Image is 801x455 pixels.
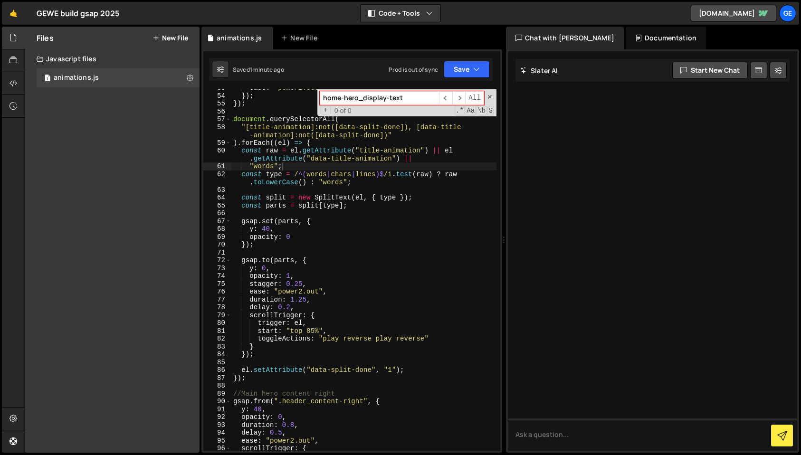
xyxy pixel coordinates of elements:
[203,280,231,288] div: 75
[15,25,23,32] img: website_grey.svg
[45,75,50,83] span: 1
[320,91,439,105] input: Search for
[203,374,231,382] div: 87
[37,8,119,19] div: GEWE build gsap 2025
[203,100,231,108] div: 55
[203,225,231,233] div: 68
[203,335,231,343] div: 82
[203,202,231,210] div: 65
[203,241,231,249] div: 70
[203,288,231,296] div: 76
[15,15,23,23] img: logo_orange.svg
[203,382,231,390] div: 88
[779,5,796,22] a: GE
[103,61,164,67] div: Keywords nach Traffic
[93,60,100,67] img: tab_keywords_by_traffic_grey.svg
[465,91,484,105] span: Alt-Enter
[203,249,231,257] div: 71
[203,359,231,367] div: 85
[203,209,231,218] div: 66
[25,49,200,68] div: Javascript files
[203,115,231,123] div: 57
[37,68,200,87] div: 16828/45989.js
[466,106,476,115] span: CaseSensitive Search
[444,61,490,78] button: Save
[203,108,231,116] div: 56
[27,15,47,23] div: v 4.0.25
[203,265,231,273] div: 73
[203,218,231,226] div: 67
[203,186,231,194] div: 63
[203,296,231,304] div: 77
[203,351,231,359] div: 84
[203,92,231,100] div: 54
[455,106,465,115] span: RegExp Search
[361,5,440,22] button: Code + Tools
[250,66,284,74] div: 1 minute ago
[203,421,231,429] div: 93
[203,123,231,139] div: 58
[203,256,231,265] div: 72
[477,106,486,115] span: Whole Word Search
[203,327,231,335] div: 81
[691,5,776,22] a: [DOMAIN_NAME]
[203,194,231,202] div: 64
[203,429,231,437] div: 94
[203,445,231,453] div: 96
[520,66,558,75] h2: Slater AI
[217,33,262,43] div: animations.js
[203,319,231,327] div: 80
[203,147,231,162] div: 60
[203,413,231,421] div: 92
[2,2,25,25] a: 🤙
[203,233,231,241] div: 69
[25,25,157,32] div: Domain: [PERSON_NAME][DOMAIN_NAME]
[203,312,231,320] div: 79
[54,74,99,82] div: animations.js
[153,34,188,42] button: New File
[321,106,331,115] span: Toggle Replace mode
[38,60,46,67] img: tab_domain_overview_orange.svg
[203,437,231,445] div: 95
[49,61,70,67] div: Domain
[487,106,494,115] span: Search In Selection
[203,406,231,414] div: 91
[37,33,54,43] h2: Files
[203,272,231,280] div: 74
[203,398,231,406] div: 90
[452,91,466,105] span: ​
[506,27,624,49] div: Chat with [PERSON_NAME]
[203,390,231,398] div: 89
[203,139,231,147] div: 59
[203,303,231,312] div: 78
[389,66,438,74] div: Prod is out of sync
[626,27,706,49] div: Documentation
[281,33,321,43] div: New File
[203,162,231,171] div: 61
[331,107,355,115] span: 0 of 0
[672,62,748,79] button: Start new chat
[203,343,231,351] div: 83
[233,66,284,74] div: Saved
[439,91,452,105] span: ​
[203,366,231,374] div: 86
[203,171,231,186] div: 62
